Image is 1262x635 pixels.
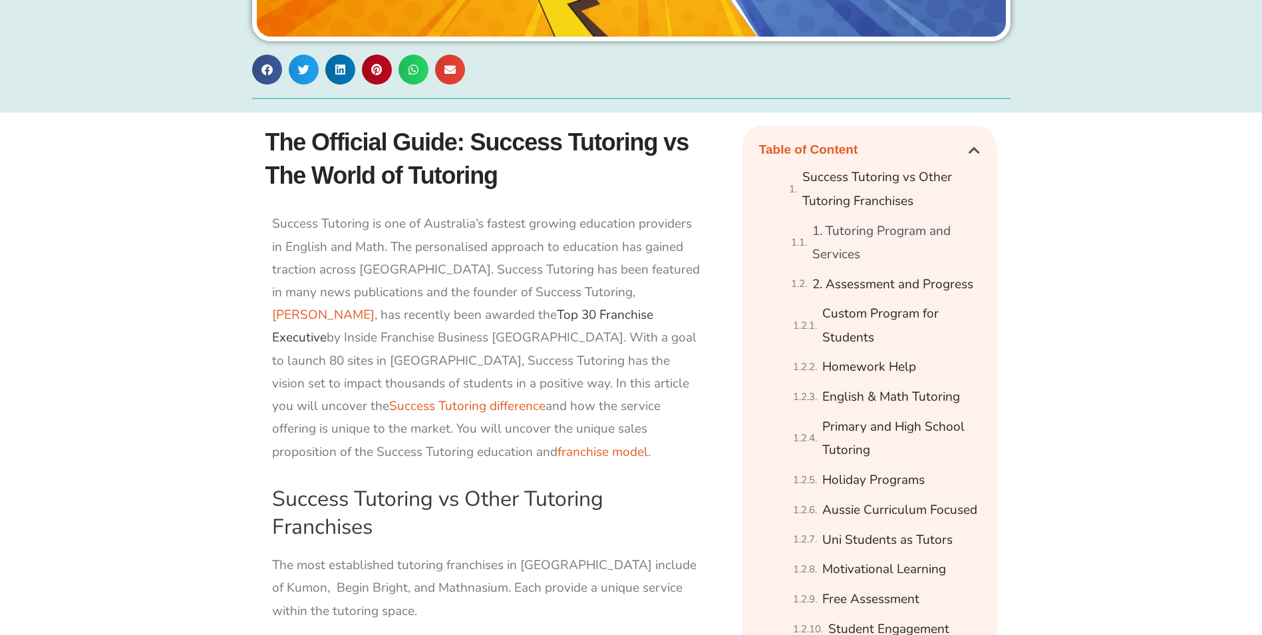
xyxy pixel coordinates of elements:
div: Share on linkedin [325,55,355,85]
a: Motivational Learning [822,558,946,581]
a: franchise model [557,443,648,461]
h2: Success Tutoring vs Other Tutoring Franchises [272,485,705,540]
h1: The Official Guide: Success Tutoring vs The World of Tutoring [265,126,729,193]
div: Close table of contents [969,144,980,156]
a: [PERSON_NAME] [272,306,375,323]
div: Share on twitter [289,55,319,85]
a: Uni Students as Tutors [822,529,953,552]
a: Primary and High School Tutoring [822,415,980,463]
a: Success Tutoring vs Other Tutoring Franchises [802,166,980,213]
p: The most established tutoring franchises in [GEOGRAPHIC_DATA] include of Kumon, Begin Bright, and... [272,554,705,622]
a: Aussie Curriculum Focused [822,499,977,522]
a: 2. Assessment and Progress [812,273,973,296]
a: Free Assessment [822,588,919,611]
p: Success Tutoring is one of Australia’s fastest growing education providers in English and Math. T... [272,212,705,463]
div: Share on email [435,55,465,85]
div: Share on facebook [252,55,282,85]
div: Share on whatsapp [398,55,428,85]
a: English & Math Tutoring [822,385,960,409]
a: 1. Tutoring Program and Services [812,220,980,267]
iframe: Chat Widget [1040,485,1262,635]
a: Success Tutoring difference [389,397,546,415]
h4: Table of Content [759,142,969,158]
a: Custom Program for Students [822,302,980,349]
div: Share on pinterest [362,55,392,85]
a: Holiday Programs [822,469,925,492]
a: Homework Help [822,355,916,379]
